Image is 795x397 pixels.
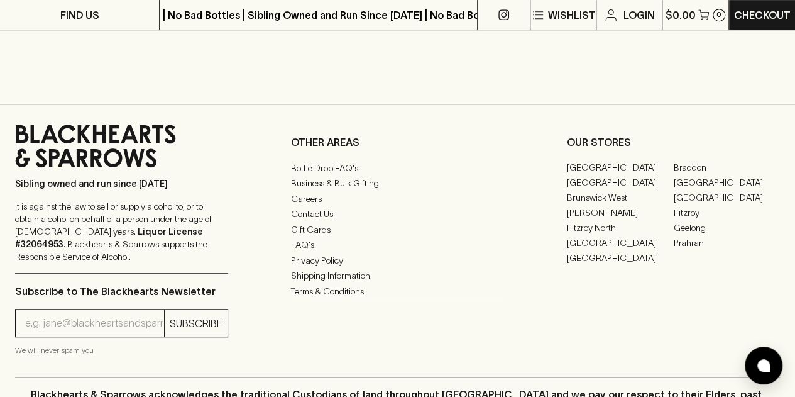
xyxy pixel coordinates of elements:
a: Terms & Conditions [291,284,504,299]
p: Login [623,8,655,23]
p: SUBSCRIBE [170,316,222,331]
p: 0 [716,11,721,18]
p: Sibling owned and run since [DATE] [15,177,228,190]
a: Braddon [674,160,781,175]
a: Bottle Drop FAQ's [291,160,504,176]
a: Business & Bulk Gifting [291,176,504,191]
a: [GEOGRAPHIC_DATA] [567,250,674,266]
a: Contact Us [291,206,504,221]
a: Shipping Information [291,268,504,283]
a: [GEOGRAPHIC_DATA] [567,235,674,250]
p: FIND US [60,8,99,23]
input: e.g. jane@blackheartsandsparrows.com.au [25,313,164,333]
a: Gift Cards [291,222,504,237]
a: [GEOGRAPHIC_DATA] [567,175,674,190]
p: $0.00 [666,8,696,23]
p: We will never spam you [15,344,228,357]
p: OTHER AREAS [291,135,504,150]
a: Prahran [674,235,781,250]
a: Careers [291,191,504,206]
p: Checkout [734,8,791,23]
a: FAQ's [291,237,504,252]
a: Privacy Policy [291,253,504,268]
img: bubble-icon [757,359,770,372]
p: Subscribe to The Blackhearts Newsletter [15,284,228,299]
a: Fitzroy [674,205,781,220]
a: Fitzroy North [567,220,674,235]
a: Geelong [674,220,781,235]
a: [GEOGRAPHIC_DATA] [567,160,674,175]
a: [GEOGRAPHIC_DATA] [674,175,781,190]
a: Brunswick West [567,190,674,205]
p: It is against the law to sell or supply alcohol to, or to obtain alcohol on behalf of a person un... [15,200,228,263]
button: SUBSCRIBE [165,310,228,337]
p: Wishlist [548,8,596,23]
a: [PERSON_NAME] [567,205,674,220]
a: [GEOGRAPHIC_DATA] [674,190,781,205]
p: OUR STORES [567,135,780,150]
